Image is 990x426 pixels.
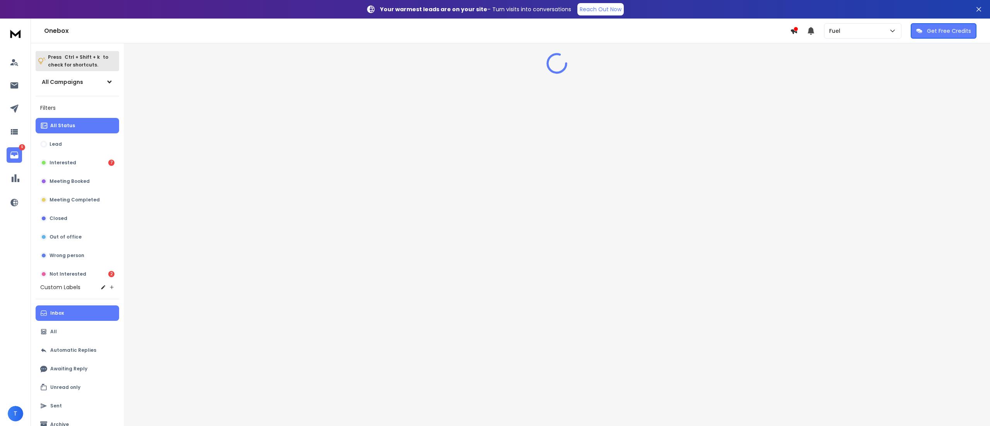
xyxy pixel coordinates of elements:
[7,147,22,163] a: 9
[108,271,114,277] div: 2
[108,160,114,166] div: 7
[49,252,84,259] p: Wrong person
[36,174,119,189] button: Meeting Booked
[63,53,101,61] span: Ctrl + Shift + k
[36,74,119,90] button: All Campaigns
[36,155,119,170] button: Interested7
[36,211,119,226] button: Closed
[36,136,119,152] button: Lead
[36,266,119,282] button: Not Interested2
[50,347,96,353] p: Automatic Replies
[19,144,25,150] p: 9
[580,5,621,13] p: Reach Out Now
[49,271,86,277] p: Not Interested
[50,329,57,335] p: All
[911,23,976,39] button: Get Free Credits
[36,343,119,358] button: Automatic Replies
[50,403,62,409] p: Sent
[49,234,82,240] p: Out of office
[49,160,76,166] p: Interested
[36,192,119,208] button: Meeting Completed
[380,5,487,13] strong: Your warmest leads are on your site
[36,102,119,113] h3: Filters
[8,26,23,41] img: logo
[48,53,108,69] p: Press to check for shortcuts.
[36,324,119,339] button: All
[36,248,119,263] button: Wrong person
[36,361,119,377] button: Awaiting Reply
[49,178,90,184] p: Meeting Booked
[380,5,571,13] p: – Turn visits into conversations
[577,3,624,15] a: Reach Out Now
[50,310,64,316] p: Inbox
[50,123,75,129] p: All Status
[40,283,80,291] h3: Custom Labels
[829,27,843,35] p: Fuel
[927,27,971,35] p: Get Free Credits
[36,118,119,133] button: All Status
[49,197,100,203] p: Meeting Completed
[8,406,23,421] button: T
[50,366,87,372] p: Awaiting Reply
[42,78,83,86] h1: All Campaigns
[36,380,119,395] button: Unread only
[36,305,119,321] button: Inbox
[36,229,119,245] button: Out of office
[44,26,790,36] h1: Onebox
[49,215,67,222] p: Closed
[50,384,80,390] p: Unread only
[36,398,119,414] button: Sent
[49,141,62,147] p: Lead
